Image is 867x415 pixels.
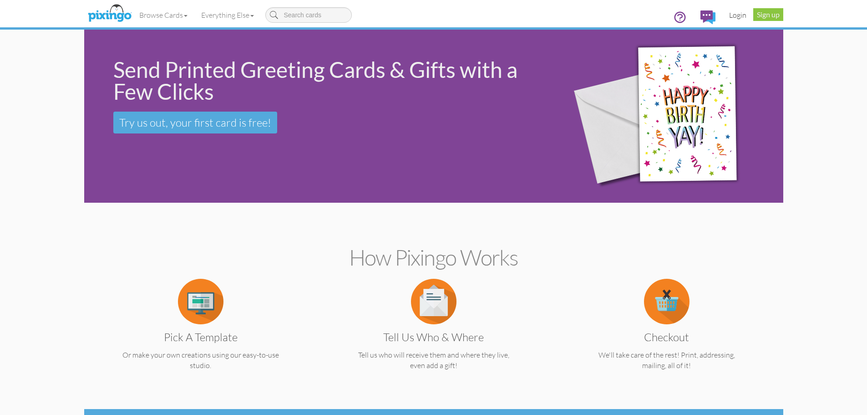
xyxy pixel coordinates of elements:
a: Sign up [753,8,783,21]
input: Search cards [265,7,352,23]
img: item.alt [644,279,690,324]
a: Browse Cards [132,4,194,26]
a: Tell us Who & Where Tell us who will receive them and where they live, even add a gift! [335,296,532,371]
img: 942c5090-71ba-4bfc-9a92-ca782dcda692.png [558,17,777,216]
img: item.alt [411,279,456,324]
h3: Pick a Template [109,331,293,343]
h3: Checkout [575,331,759,343]
p: We'll take care of the rest! Print, addressing, mailing, all of it! [568,350,766,371]
p: Tell us who will receive them and where they live, even add a gift! [335,350,532,371]
a: Everything Else [194,4,261,26]
a: Login [722,4,753,26]
p: Or make your own creations using our easy-to-use studio. [102,350,299,371]
img: item.alt [178,279,223,324]
div: Send Printed Greeting Cards & Gifts with a Few Clicks [113,59,543,102]
a: Pick a Template Or make your own creations using our easy-to-use studio. [102,296,299,371]
span: Try us out, your first card is free! [119,116,271,129]
h3: Tell us Who & Where [342,331,526,343]
img: comments.svg [700,10,715,24]
img: pixingo logo [86,2,134,25]
h2: How Pixingo works [100,246,767,270]
a: Checkout We'll take care of the rest! Print, addressing, mailing, all of it! [568,296,766,371]
a: Try us out, your first card is free! [113,112,277,133]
